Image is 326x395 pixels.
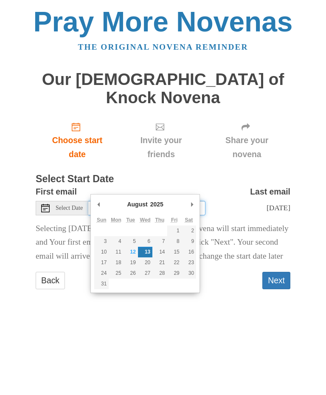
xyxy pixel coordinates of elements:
span: [DATE] [267,203,290,212]
button: 3 [94,236,109,247]
button: 25 [109,268,123,279]
button: 30 [182,268,196,279]
abbr: Friday [171,217,177,223]
button: 26 [124,268,138,279]
abbr: Wednesday [140,217,151,223]
button: Next Month [188,198,196,211]
div: August [126,198,149,211]
button: 13 [138,247,152,257]
input: Use the arrow keys to pick a date [88,201,205,215]
abbr: Thursday [155,217,164,223]
button: 11 [109,247,123,257]
span: Choose start date [44,133,110,161]
button: 15 [167,247,182,257]
button: Next [262,272,290,289]
button: 29 [167,268,182,279]
button: 16 [182,247,196,257]
span: Share your novena [212,133,282,161]
button: 8 [167,236,182,247]
button: 7 [152,236,167,247]
div: Click "Next" to confirm your start date first. [119,115,203,166]
abbr: Saturday [185,217,193,223]
button: 1 [167,226,182,236]
button: 27 [138,268,152,279]
button: 17 [94,257,109,268]
a: Choose start date [36,115,119,166]
button: 22 [167,257,182,268]
label: Last email [250,185,290,199]
span: Select Date [56,205,83,211]
button: 12 [124,247,138,257]
h1: Our [DEMOGRAPHIC_DATA] of Knock Novena [36,71,290,107]
button: 31 [94,279,109,289]
button: 10 [94,247,109,257]
button: Previous Month [94,198,103,211]
button: 6 [138,236,152,247]
button: 9 [182,236,196,247]
label: First email [36,185,77,199]
abbr: Monday [111,217,121,223]
button: 23 [182,257,196,268]
h3: Select Start Date [36,174,290,185]
a: The original novena reminder [78,42,248,51]
button: 19 [124,257,138,268]
button: 20 [138,257,152,268]
a: Pray More Novenas [34,6,293,37]
button: 14 [152,247,167,257]
button: 28 [152,268,167,279]
button: 5 [124,236,138,247]
div: Click "Next" to confirm your start date first. [203,115,290,166]
button: 18 [109,257,123,268]
button: 21 [152,257,167,268]
p: Selecting [DATE] as the start date means Your novena will start immediately and Your first email ... [36,222,290,264]
a: Back [36,272,65,289]
span: Invite your friends [127,133,195,161]
abbr: Sunday [97,217,107,223]
button: 4 [109,236,123,247]
button: 2 [182,226,196,236]
div: 2025 [149,198,165,211]
button: 24 [94,268,109,279]
abbr: Tuesday [126,217,135,223]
